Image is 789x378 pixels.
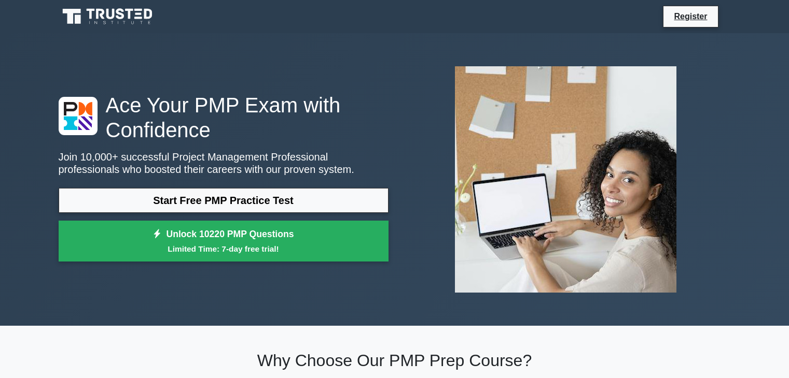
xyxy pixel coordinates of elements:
[59,151,389,176] p: Join 10,000+ successful Project Management Professional professionals who boosted their careers w...
[59,93,389,142] h1: Ace Your PMP Exam with Confidence
[668,10,713,23] a: Register
[59,221,389,262] a: Unlock 10220 PMP QuestionsLimited Time: 7-day free trial!
[59,351,731,370] h2: Why Choose Our PMP Prep Course?
[72,243,376,255] small: Limited Time: 7-day free trial!
[59,188,389,213] a: Start Free PMP Practice Test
